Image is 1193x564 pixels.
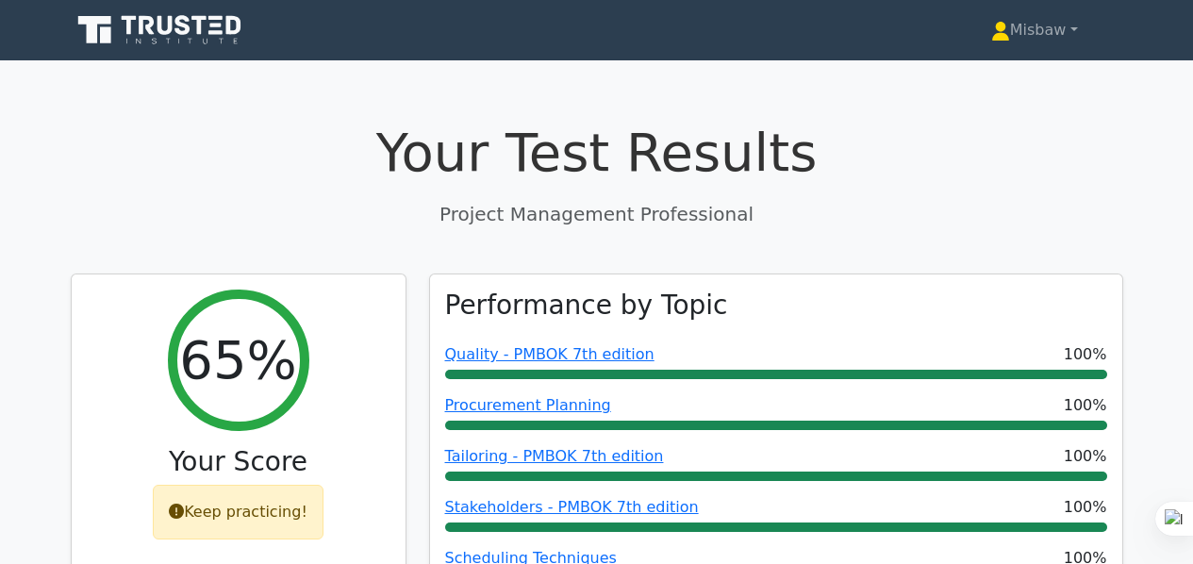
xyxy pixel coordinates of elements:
[1064,394,1107,417] span: 100%
[1064,445,1107,468] span: 100%
[445,345,654,363] a: Quality - PMBOK 7th edition
[87,446,390,478] h3: Your Score
[445,498,699,516] a: Stakeholders - PMBOK 7th edition
[445,396,611,414] a: Procurement Planning
[179,328,296,391] h2: 65%
[71,200,1123,228] p: Project Management Professional
[946,11,1123,49] a: Misbaw
[1064,496,1107,519] span: 100%
[445,447,664,465] a: Tailoring - PMBOK 7th edition
[71,121,1123,184] h1: Your Test Results
[1064,343,1107,366] span: 100%
[153,485,323,539] div: Keep practicing!
[445,290,728,322] h3: Performance by Topic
